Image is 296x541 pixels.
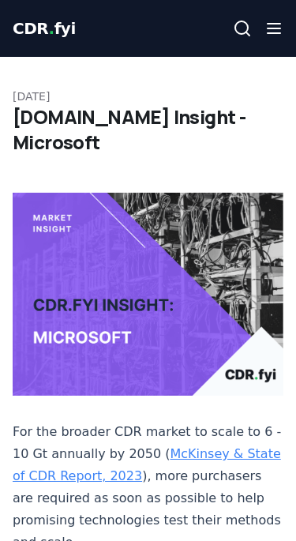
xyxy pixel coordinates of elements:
p: [DATE] [13,88,283,104]
span: CDR fyi [13,19,76,38]
span: . [49,19,54,38]
img: blog post image [13,193,283,396]
a: CDR.fyi [13,17,76,39]
h1: [DOMAIN_NAME] Insight - Microsoft [13,104,283,155]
